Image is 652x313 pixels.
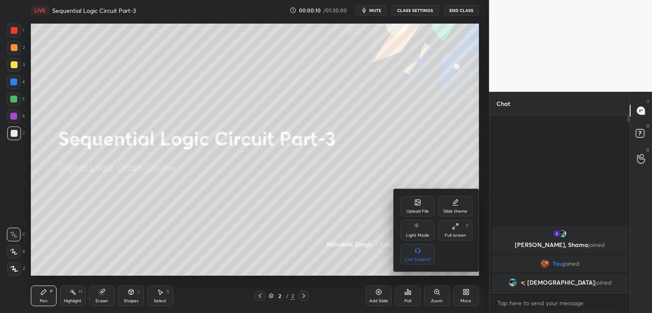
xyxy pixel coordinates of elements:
[443,209,467,214] div: Slide theme
[466,224,469,228] div: F
[407,209,429,214] div: Upload File
[405,257,431,262] div: Live Support
[406,233,429,238] div: Light Mode
[445,233,466,238] div: Full screen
